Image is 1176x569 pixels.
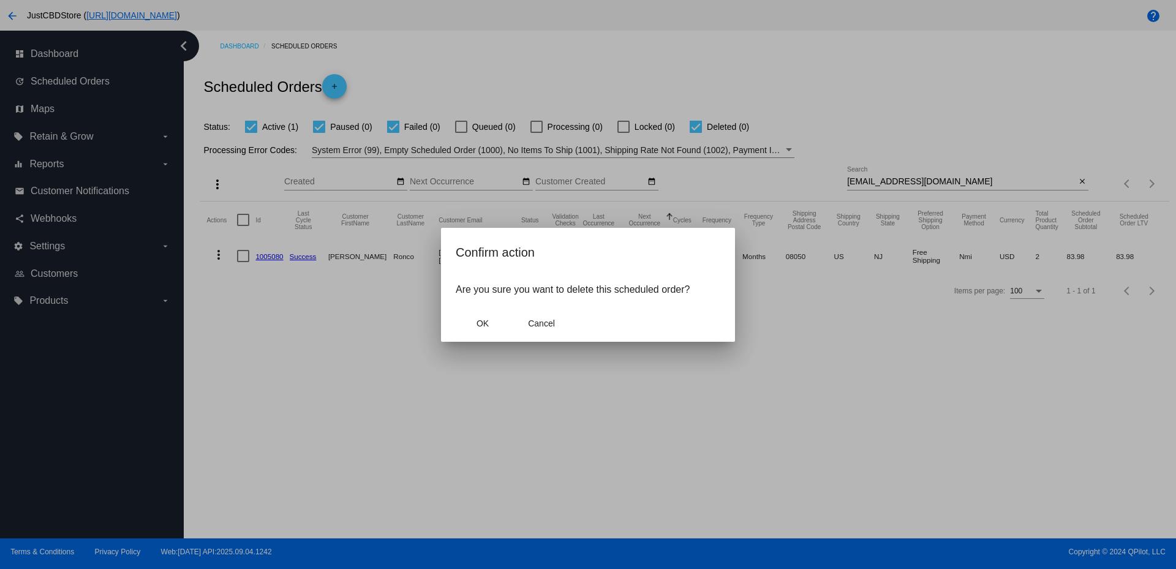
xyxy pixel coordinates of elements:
p: Are you sure you want to delete this scheduled order? [456,284,720,295]
button: Close dialog [456,312,510,334]
span: OK [477,318,489,328]
span: Cancel [528,318,555,328]
button: Close dialog [514,312,568,334]
h2: Confirm action [456,243,720,262]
